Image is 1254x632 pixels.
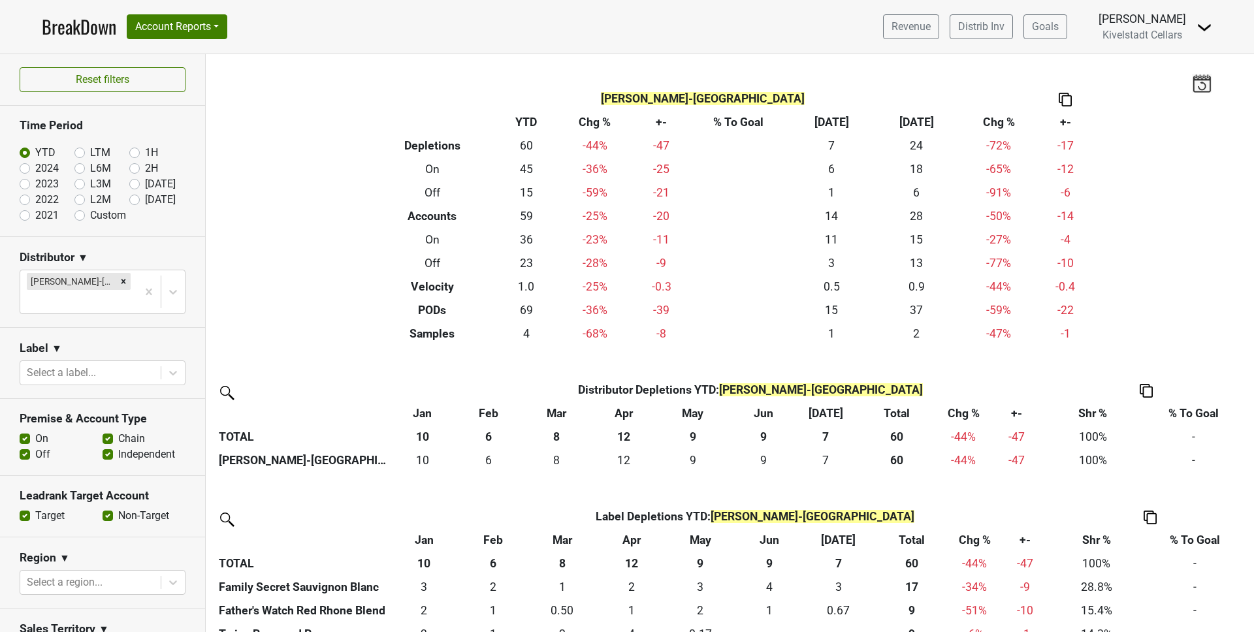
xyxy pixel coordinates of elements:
td: -6 [1038,181,1092,204]
td: - [1142,552,1249,575]
td: -91 % [959,181,1038,204]
td: -9 [635,251,688,275]
td: - [1142,575,1249,599]
span: [PERSON_NAME]-[GEOGRAPHIC_DATA] [719,383,923,396]
td: -36 % [555,157,635,181]
th: Jul: activate to sort column ascending [804,528,873,552]
label: Independent [118,447,175,462]
td: -25 [635,157,688,181]
td: 1.25 [458,599,528,622]
img: last_updated_date [1192,74,1212,92]
td: -77 % [959,251,1038,275]
td: 11.6 [592,449,655,472]
td: 13 [874,251,959,275]
th: 8 [521,425,592,449]
td: -12 [1038,157,1092,181]
div: -9 [1002,578,1048,595]
div: 1 [738,602,801,619]
th: &nbsp;: activate to sort column ascending [216,402,389,425]
th: 10 [389,552,458,575]
h3: Label [20,341,48,355]
label: Off [35,447,50,462]
th: Chg % [555,110,635,134]
div: 3 [807,578,870,595]
th: 7 [797,425,854,449]
td: -47 % [959,322,1038,345]
span: [PERSON_NAME]-[GEOGRAPHIC_DATA] [601,92,805,105]
div: 9 [733,452,794,469]
td: 3.83 [735,575,804,599]
th: TOTAL [216,425,389,449]
th: Apr: activate to sort column ascending [597,528,666,552]
td: 28.8% [1051,575,1142,599]
td: -0.3 [635,275,688,298]
td: 2.83 [389,575,458,599]
th: Family Secret Sauvignon Blanc [216,575,389,599]
td: 0.9 [874,275,959,298]
img: filter [216,508,236,529]
td: -1 [1038,322,1092,345]
td: -36 % [555,298,635,322]
td: 1.0 [497,275,555,298]
td: 100% [1046,449,1140,472]
th: Jul: activate to sort column ascending [797,402,854,425]
label: 2H [145,161,158,176]
td: 69 [497,298,555,322]
div: [PERSON_NAME]-[GEOGRAPHIC_DATA] [27,273,116,290]
span: -44% [951,430,976,443]
label: 2024 [35,161,59,176]
th: Father's Watch Red Rhone Blend [216,599,389,622]
label: LTM [90,145,110,161]
div: -47 [991,452,1042,469]
th: +- [635,110,688,134]
div: Remove Tryon-NC [116,273,131,290]
td: 15 [874,228,959,251]
div: 12 [595,452,652,469]
div: 2 [600,578,662,595]
button: Reset filters [20,67,185,92]
label: Custom [90,208,126,223]
div: 7 [800,452,851,469]
label: [DATE] [145,176,176,192]
td: 100% [1046,425,1140,449]
td: - [1140,449,1247,472]
th: Samples [368,322,498,345]
td: 1.58 [458,575,528,599]
th: 60 [873,552,951,575]
span: ▼ [52,341,62,356]
td: 0.5 [528,599,597,622]
th: PODs [368,298,498,322]
td: -21 [635,181,688,204]
td: -17 [1038,134,1092,157]
td: 8.86 [656,449,730,472]
th: 7 [804,552,873,575]
th: +-: activate to sort column ascending [999,528,1051,552]
th: Off [368,251,498,275]
th: [PERSON_NAME]-[GEOGRAPHIC_DATA] [216,449,389,472]
td: 6 [789,157,874,181]
td: -14 [1038,204,1092,228]
th: 60 [854,425,939,449]
th: [DATE] [789,110,874,134]
label: Target [35,508,65,524]
th: On [368,228,498,251]
td: 36 [497,228,555,251]
div: 6 [459,452,519,469]
span: -47 [1008,430,1025,443]
td: -50 % [959,204,1038,228]
td: 100% [1051,552,1142,575]
div: 4 [738,578,801,595]
div: 1 [462,602,524,619]
td: 1 [789,181,874,204]
th: 9 [666,552,735,575]
td: 1.42 [528,575,597,599]
td: -44 % [555,134,635,157]
td: 7.92 [521,449,592,472]
td: - [1140,425,1247,449]
td: -11 [635,228,688,251]
div: 60 [858,452,937,469]
td: 1 [789,322,874,345]
td: 45 [497,157,555,181]
h3: Leadrank Target Account [20,489,185,503]
td: -39 [635,298,688,322]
